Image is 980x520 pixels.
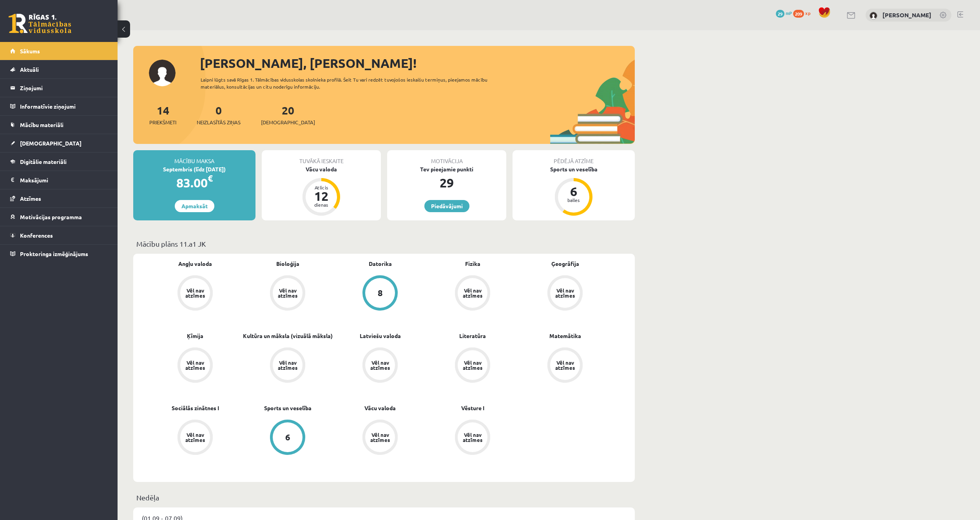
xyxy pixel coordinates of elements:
a: Vēl nav atzīmes [334,347,426,384]
div: Vēl nav atzīmes [369,360,391,370]
div: Vēl nav atzīmes [184,432,206,442]
a: Konferences [10,226,108,244]
a: Fizika [465,260,480,268]
a: Latviešu valoda [360,332,401,340]
span: 209 [793,10,804,18]
a: 14Priekšmeti [149,103,176,126]
div: Atlicis [310,185,333,190]
a: Bioloģija [276,260,299,268]
span: Sākums [20,47,40,55]
div: Tev pieejamie punkti [387,165,506,173]
div: Vēl nav atzīmes [462,432,484,442]
div: 6 [562,185,585,198]
div: Vēl nav atzīmes [277,360,299,370]
span: Priekšmeti [149,118,176,126]
a: Ģeogrāfija [551,260,579,268]
p: Mācību plāns 11.a1 JK [136,238,632,249]
a: Vēl nav atzīmes [426,420,519,456]
span: Neizlasītās ziņas [197,118,241,126]
div: balles [562,198,585,202]
a: Digitālie materiāli [10,153,108,171]
a: Datorika [369,260,392,268]
span: Aktuāli [20,66,39,73]
a: Kultūra un māksla (vizuālā māksla) [243,332,333,340]
a: Vēl nav atzīmes [149,347,241,384]
a: Vēl nav atzīmes [334,420,426,456]
a: Maksājumi [10,171,108,189]
div: Vēl nav atzīmes [369,432,391,442]
a: Mācību materiāli [10,116,108,134]
a: Vēl nav atzīmes [149,420,241,456]
a: 29 mP [776,10,792,16]
div: Vācu valoda [262,165,381,173]
a: Sports un veselība [264,404,312,412]
span: 29 [776,10,784,18]
a: 6 [241,420,334,456]
div: 6 [285,433,290,442]
div: Vēl nav atzīmes [184,288,206,298]
a: Informatīvie ziņojumi [10,97,108,115]
a: [DEMOGRAPHIC_DATA] [10,134,108,152]
a: Motivācijas programma [10,208,108,226]
a: Sports un veselība 6 balles [513,165,635,217]
div: Vēl nav atzīmes [554,360,576,370]
a: 20[DEMOGRAPHIC_DATA] [261,103,315,126]
a: 209 xp [793,10,814,16]
span: Digitālie materiāli [20,158,67,165]
a: Vēl nav atzīmes [241,347,334,384]
a: 8 [334,275,426,312]
legend: Informatīvie ziņojumi [20,97,108,115]
a: Proktoringa izmēģinājums [10,245,108,263]
a: Ķīmija [187,332,203,340]
legend: Ziņojumi [20,79,108,97]
div: Laipni lūgts savā Rīgas 1. Tālmācības vidusskolas skolnieka profilā. Šeit Tu vari redzēt tuvojošo... [201,76,502,90]
a: Vēl nav atzīmes [519,275,611,312]
img: Emīls Čeksters [870,12,877,20]
span: Atzīmes [20,195,41,202]
a: Sociālās zinātnes I [172,404,219,412]
div: Sports un veselība [513,165,635,173]
a: Vēl nav atzīmes [426,275,519,312]
span: mP [786,10,792,16]
div: [PERSON_NAME], [PERSON_NAME]! [200,54,635,73]
a: Vēsture I [461,404,484,412]
span: € [208,173,213,184]
span: Motivācijas programma [20,213,82,220]
div: Vēl nav atzīmes [277,288,299,298]
a: Angļu valoda [178,260,212,268]
div: Tuvākā ieskaite [262,150,381,165]
a: [PERSON_NAME] [882,11,931,19]
div: Motivācija [387,150,506,165]
div: Vēl nav atzīmes [554,288,576,298]
a: Rīgas 1. Tālmācības vidusskola [9,14,71,33]
span: [DEMOGRAPHIC_DATA] [261,118,315,126]
a: Aktuāli [10,60,108,78]
a: Ziņojumi [10,79,108,97]
legend: Maksājumi [20,171,108,189]
a: Vācu valoda Atlicis 12 dienas [262,165,381,217]
div: Mācību maksa [133,150,255,165]
a: Sākums [10,42,108,60]
a: Literatūra [459,332,486,340]
div: Vēl nav atzīmes [462,360,484,370]
a: 0Neizlasītās ziņas [197,103,241,126]
a: Atzīmes [10,189,108,207]
div: 83.00 [133,173,255,192]
div: Pēdējā atzīme [513,150,635,165]
div: dienas [310,202,333,207]
div: Vēl nav atzīmes [462,288,484,298]
a: Vācu valoda [364,404,396,412]
a: Apmaksāt [175,200,214,212]
div: Vēl nav atzīmes [184,360,206,370]
a: Vēl nav atzīmes [426,347,519,384]
div: 29 [387,173,506,192]
span: Mācību materiāli [20,121,63,128]
p: Nedēļa [136,492,632,503]
a: Vēl nav atzīmes [241,275,334,312]
a: Vēl nav atzīmes [149,275,241,312]
span: xp [805,10,810,16]
a: Piedāvājumi [424,200,469,212]
a: Vēl nav atzīmes [519,347,611,384]
a: Matemātika [549,332,581,340]
span: Proktoringa izmēģinājums [20,250,88,257]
